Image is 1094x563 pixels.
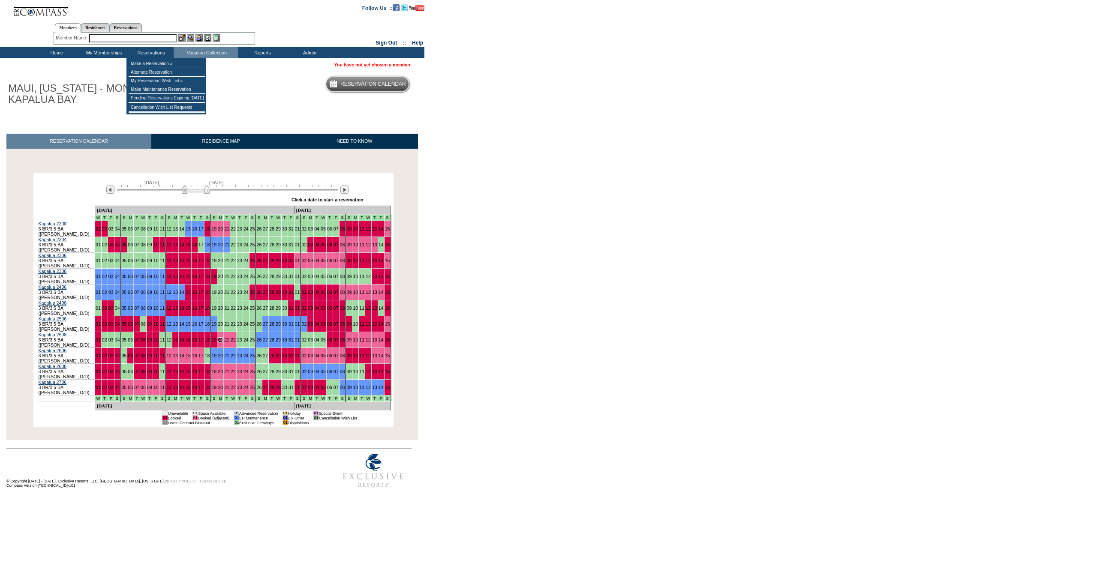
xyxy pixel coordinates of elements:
a: 12 [166,305,171,311]
a: 11 [160,226,165,231]
a: 11 [359,242,364,247]
a: Reservations [110,23,142,32]
a: 14 [379,226,384,231]
a: 10 [353,226,358,231]
a: 29 [276,305,281,311]
a: 12 [366,290,371,295]
a: 29 [276,226,281,231]
a: 15 [186,258,191,263]
a: 15 [186,242,191,247]
a: 30 [282,305,287,311]
a: 02 [102,274,107,279]
a: 17 [198,290,204,295]
a: 07 [134,274,139,279]
a: 16 [192,258,197,263]
img: b_calculator.gif [213,34,220,42]
a: 06 [128,305,133,311]
a: 05 [121,274,126,279]
a: 31 [289,226,294,231]
a: 22 [231,274,236,279]
a: 14 [379,274,384,279]
a: 20 [218,226,223,231]
a: 01 [96,226,101,231]
a: 04 [115,258,120,263]
a: 29 [276,242,281,247]
a: 13 [372,226,377,231]
a: 07 [334,258,339,263]
a: 03 [308,274,313,279]
a: 06 [327,290,332,295]
a: 18 [205,242,210,247]
a: 11 [160,290,165,295]
a: 30 [282,226,287,231]
a: 09 [346,274,352,279]
a: 27 [263,274,268,279]
a: 30 [282,242,287,247]
a: 23 [237,258,242,263]
a: 19 [211,226,216,231]
a: Kapalua 2208 [39,221,67,226]
td: Reports [238,47,285,58]
a: 12 [366,274,371,279]
a: 05 [321,290,326,295]
a: 20 [218,305,223,311]
a: 10 [153,242,159,247]
a: 03 [108,290,114,295]
a: 04 [115,274,120,279]
a: 08 [340,274,345,279]
a: 03 [108,274,114,279]
a: 11 [160,274,165,279]
a: 09 [147,258,152,263]
a: 29 [276,274,281,279]
a: 06 [327,274,332,279]
a: 10 [353,242,358,247]
a: 18 [205,258,210,263]
a: 10 [353,290,358,295]
a: 12 [166,274,171,279]
a: 02 [301,258,307,263]
a: 24 [243,226,249,231]
a: 21 [224,274,229,279]
a: 02 [102,226,107,231]
a: 10 [153,226,159,231]
a: 30 [282,290,287,295]
a: 16 [192,242,197,247]
a: 07 [134,305,139,311]
a: 21 [224,242,229,247]
a: 05 [321,274,326,279]
a: 09 [346,242,352,247]
a: 28 [269,305,274,311]
img: View [187,34,194,42]
a: 08 [141,242,146,247]
a: 01 [295,258,300,263]
a: 07 [334,226,339,231]
a: 12 [166,242,171,247]
a: 15 [385,274,390,279]
a: 13 [372,258,377,263]
a: 25 [250,305,255,311]
a: Sign Out [376,40,397,46]
h5: Reservation Calendar [340,81,406,87]
a: 24 [243,290,249,295]
a: 17 [198,242,204,247]
a: 13 [372,242,377,247]
a: 19 [211,305,216,311]
a: 03 [108,258,114,263]
a: 03 [308,290,313,295]
a: 26 [256,258,261,263]
a: 01 [295,290,300,295]
a: 28 [269,258,274,263]
a: 20 [218,242,223,247]
a: 21 [224,226,229,231]
a: 13 [173,242,178,247]
a: 18 [205,290,210,295]
a: 28 [269,274,274,279]
a: 31 [289,242,294,247]
a: 11 [359,274,364,279]
a: Become our fan on Facebook [393,5,400,10]
a: 24 [243,242,249,247]
a: 14 [179,226,184,231]
a: 13 [173,274,178,279]
a: 23 [237,290,242,295]
a: 31 [289,305,294,311]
